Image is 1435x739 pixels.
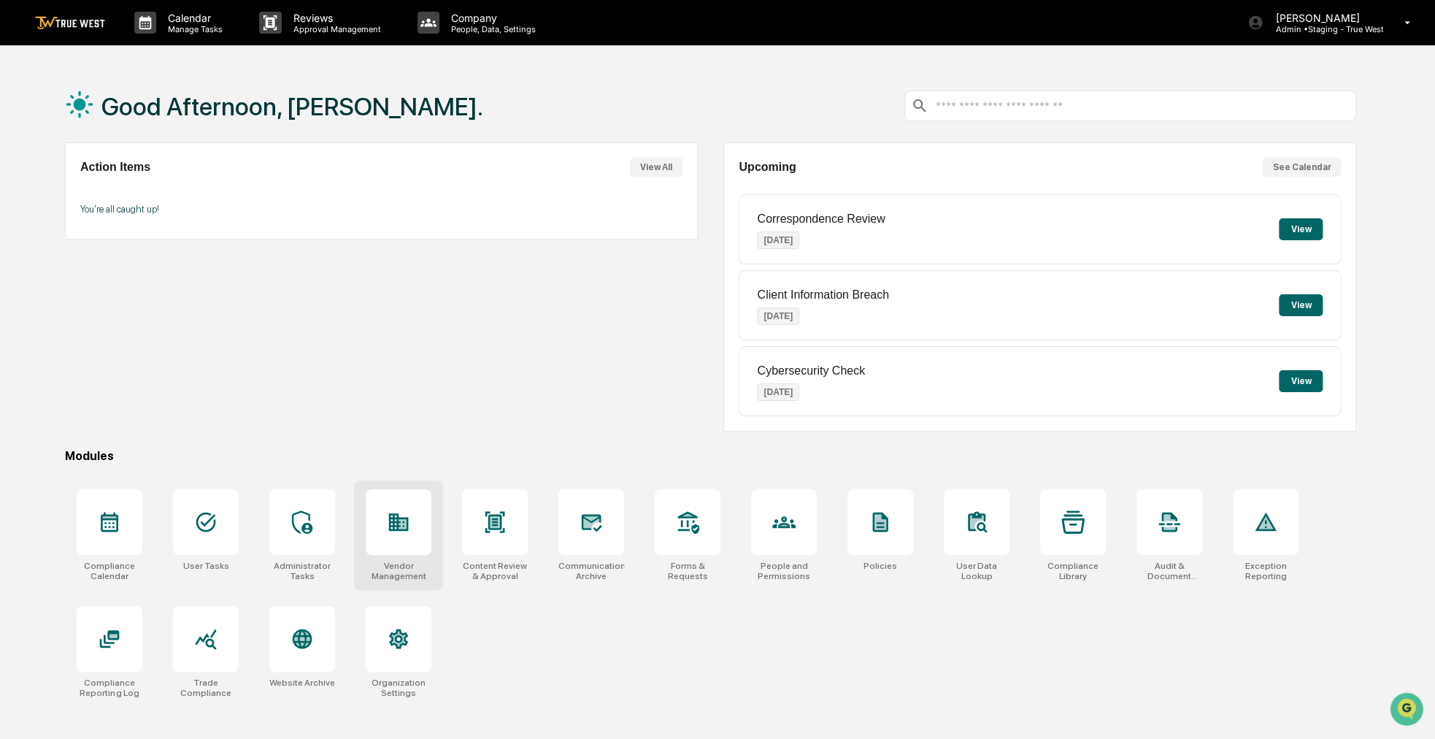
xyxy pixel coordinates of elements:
button: View [1279,294,1323,316]
p: Manage Tasks [156,24,230,34]
a: 🖐️Preclearance [9,253,100,279]
span: [DATE] [129,198,159,210]
p: People, Data, Settings [439,24,543,34]
div: 🔎 [15,288,26,299]
button: See all [226,158,266,176]
p: Admin • Staging - True West [1263,24,1383,34]
p: Calendar [156,12,230,24]
div: 🖐️ [15,260,26,272]
p: How can we help? [15,30,266,53]
div: User Data Lookup [944,561,1009,581]
div: Trade Compliance [173,678,239,698]
button: View [1279,218,1323,240]
a: Powered byPylon [103,321,177,333]
img: Sigrid Alegria [15,184,38,207]
p: Cybersecurity Check [757,364,865,378]
p: Company [439,12,543,24]
div: Organization Settings [366,678,431,698]
img: 8933085812038_c878075ebb4cc5468115_72.jpg [31,111,57,137]
div: Exception Reporting [1233,561,1299,581]
img: logo [35,16,105,30]
p: [DATE] [757,231,799,249]
button: Start new chat [248,115,266,133]
span: Data Lookup [29,286,92,301]
button: See Calendar [1262,158,1341,177]
a: 🔎Data Lookup [9,280,98,307]
div: Modules [65,449,1356,463]
div: We're available if you need us! [66,126,201,137]
div: Past conversations [15,161,98,173]
p: You're all caught up! [80,204,682,215]
p: [DATE] [757,307,799,325]
h2: Action Items [80,161,150,174]
iframe: Open customer support [1388,691,1428,730]
span: • [121,198,126,210]
span: Pylon [145,322,177,333]
div: 🗄️ [106,260,118,272]
div: User Tasks [182,561,228,571]
div: Website Archive [269,678,335,688]
h1: Good Afternoon, [PERSON_NAME]. [101,92,483,121]
p: Correspondence Review [757,212,885,226]
div: Compliance Reporting Log [77,678,142,698]
p: Client Information Breach [757,288,889,302]
div: Audit & Document Logs [1136,561,1202,581]
div: Content Review & Approval [462,561,528,581]
div: Compliance Calendar [77,561,142,581]
div: Administrator Tasks [269,561,335,581]
div: Policies [863,561,897,571]
button: View All [630,158,682,177]
h2: Upcoming [739,161,796,174]
div: Start new chat [66,111,239,126]
span: [PERSON_NAME] [45,198,118,210]
div: Forms & Requests [655,561,720,581]
div: Communications Archive [558,561,624,581]
p: Reviews [282,12,388,24]
div: Vendor Management [366,561,431,581]
button: View [1279,370,1323,392]
span: Attestations [120,259,181,273]
span: Preclearance [29,259,94,273]
img: 1746055101610-c473b297-6a78-478c-a979-82029cc54cd1 [15,111,41,137]
p: [DATE] [757,383,799,401]
a: 🗄️Attestations [100,253,187,279]
div: Compliance Library [1040,561,1106,581]
p: [PERSON_NAME] [1263,12,1383,24]
p: Approval Management [282,24,388,34]
div: People and Permissions [751,561,817,581]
